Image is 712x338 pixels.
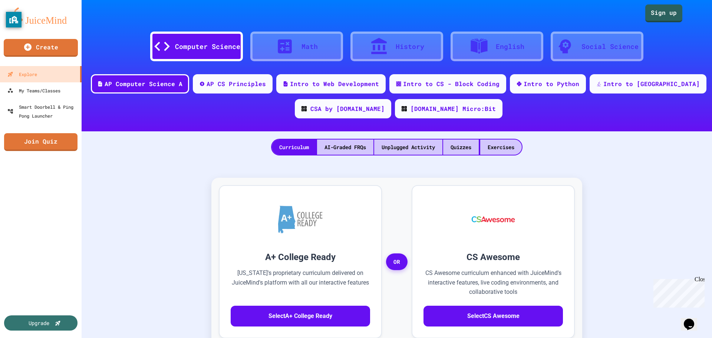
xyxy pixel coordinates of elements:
p: CS Awesome curriculum enhanced with JuiceMind's interactive features, live coding environments, a... [423,268,563,297]
div: Intro to Web Development [290,79,379,88]
a: Sign up [645,4,682,22]
div: My Teams/Classes [7,86,60,95]
div: English [496,42,524,52]
div: AP CS Principles [207,79,266,88]
div: Computer Science [175,42,240,52]
div: AI-Graded FRQs [317,140,373,155]
a: Join Quiz [4,133,78,151]
iframe: chat widget [681,308,705,331]
button: SelectA+ College Ready [231,306,370,326]
iframe: chat widget [650,276,705,308]
div: Curriculum [272,140,316,155]
p: [US_STATE]'s proprietary curriculum delivered on JuiceMind's platform with all our interactive fe... [231,268,370,297]
button: SelectCS Awesome [423,306,563,326]
div: Intro to [GEOGRAPHIC_DATA] [603,79,700,88]
span: OR [386,253,408,270]
div: CSA by [DOMAIN_NAME] [310,104,385,113]
div: History [396,42,424,52]
div: Math [301,42,318,52]
div: Unplugged Activity [374,140,442,155]
div: AP Computer Science A [105,79,182,88]
h3: CS Awesome [423,250,563,264]
div: Exercises [480,140,522,155]
h3: A+ College Ready [231,250,370,264]
div: Chat with us now!Close [3,3,51,47]
div: Intro to Python [524,79,579,88]
div: Upgrade [29,319,49,327]
div: Quizzes [443,140,479,155]
a: Create [4,39,78,57]
div: Smart Doorbell & Ping Pong Launcher [7,102,79,120]
button: privacy banner [6,12,22,27]
img: CODE_logo_RGB.png [402,106,407,111]
div: [DOMAIN_NAME] Micro:Bit [411,104,496,113]
div: Intro to CS - Block Coding [403,79,500,88]
img: CODE_logo_RGB.png [301,106,307,111]
img: logo-orange.svg [7,7,74,27]
img: A+ College Ready [278,206,323,233]
img: CS Awesome [464,197,523,242]
div: Explore [7,70,37,79]
div: Social Science [581,42,639,52]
